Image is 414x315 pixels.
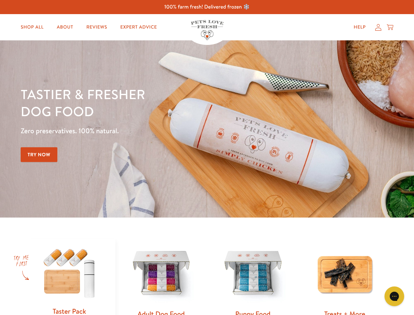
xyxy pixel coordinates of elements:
[348,21,371,34] a: Help
[115,21,162,34] a: Expert Advice
[381,284,407,308] iframe: Gorgias live chat messenger
[21,147,57,162] a: Try Now
[51,21,78,34] a: About
[21,125,269,137] p: Zero preservatives. 100% natural.
[15,21,49,34] a: Shop All
[21,86,269,120] h1: Tastier & fresher dog food
[191,20,224,40] img: Pets Love Fresh
[81,21,112,34] a: Reviews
